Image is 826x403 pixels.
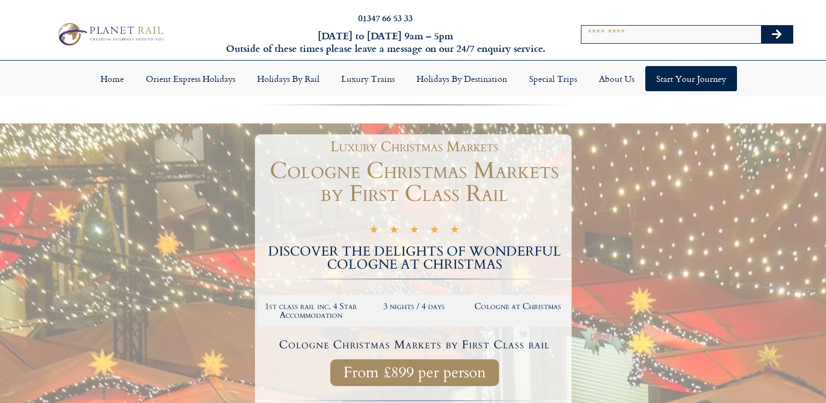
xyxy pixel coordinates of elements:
span: From £899 per person [343,366,486,380]
h2: Cologne at Christmas [472,302,564,311]
h6: [DATE] to [DATE] 9am – 5pm Outside of these times please leave a message on our 24/7 enquiry serv... [223,29,548,55]
i: ★ [409,225,419,238]
i: ★ [430,225,439,238]
h4: Cologne Christmas Markets by First Class rail [259,339,570,351]
a: Holidays by Rail [246,66,330,91]
i: ★ [389,225,399,238]
a: From £899 per person [330,359,499,386]
a: Holidays by Destination [406,66,518,91]
a: 01347 66 53 33 [358,11,413,24]
i: ★ [369,225,379,238]
a: About Us [588,66,645,91]
button: Search [761,26,793,43]
h2: 3 nights / 4 days [368,302,461,311]
i: ★ [450,225,460,238]
img: Planet Rail Train Holidays Logo [54,20,167,48]
a: Home [90,66,135,91]
h2: DISCOVER THE DELIGHTS OF WONDERFUL COLOGNE AT CHRISTMAS [258,245,572,271]
h2: 1st class rail inc. 4 Star Accommodation [265,302,358,319]
nav: Menu [5,66,821,91]
h1: Luxury Christmas Markets [263,140,566,154]
a: Special Trips [518,66,588,91]
a: Orient Express Holidays [135,66,246,91]
div: 5/5 [369,223,460,238]
h1: Cologne Christmas Markets by First Class Rail [258,159,572,205]
a: Start your Journey [645,66,737,91]
a: Luxury Trains [330,66,406,91]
